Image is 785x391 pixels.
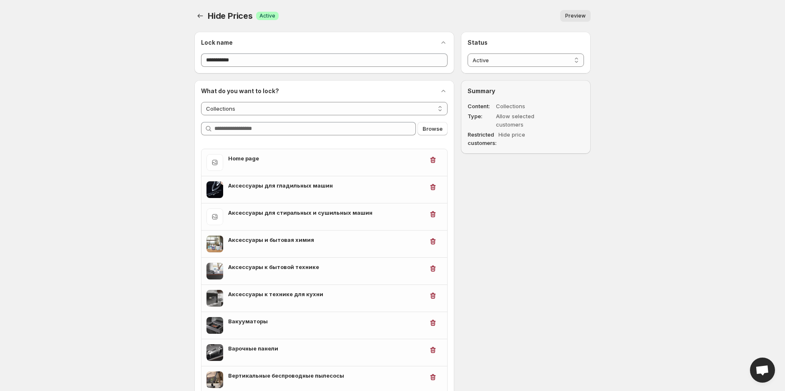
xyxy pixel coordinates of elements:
[228,263,424,271] h3: Аксессуары к бытовой технике
[565,13,586,19] span: Preview
[468,102,494,110] dt: Content :
[208,11,253,21] span: Hide Prices
[259,13,275,19] span: Active
[496,102,560,110] dd: Collections
[468,38,584,47] h2: Status
[228,317,424,325] h3: Вакууматоры
[560,10,591,22] button: Preview
[750,358,775,383] div: Open chat
[423,124,443,133] span: Browse
[498,130,563,147] dd: Hide price
[468,130,497,147] dt: Restricted customers:
[228,154,424,162] h3: Home page
[228,290,424,298] h3: Аксессуары к технике для кухни
[468,112,494,129] dt: Type :
[468,87,584,95] h2: Summary
[496,112,560,129] dd: Allow selected customers
[228,371,424,380] h3: Вертикальные беспроводные пылесосы
[228,208,424,217] h3: Аксессуары для стиральных и сушильных машин
[228,181,424,190] h3: Аксессуары для гладильных машин
[418,122,448,135] button: Browse
[194,10,206,22] button: Back
[228,236,424,244] h3: Аксессуары и бытовая химия
[228,344,424,353] h3: Варочные панели
[201,38,233,47] h2: Lock name
[201,87,279,95] h2: What do you want to lock?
